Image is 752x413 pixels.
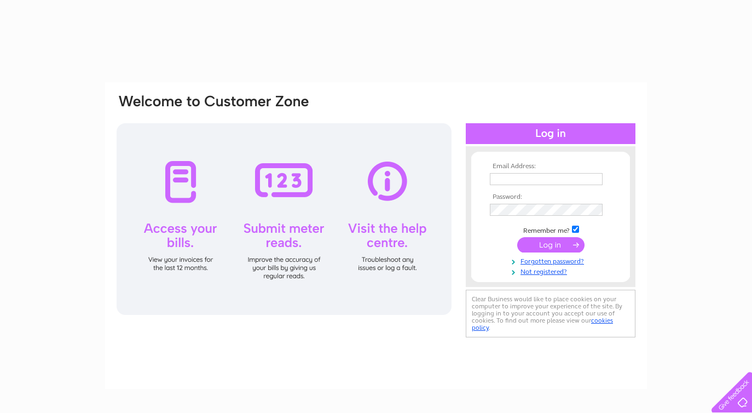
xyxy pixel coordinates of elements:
[490,255,614,266] a: Forgotten password?
[517,237,585,253] input: Submit
[466,290,635,337] div: Clear Business would like to place cookies on your computer to improve your experience of the sit...
[487,163,614,170] th: Email Address:
[487,224,614,235] td: Remember me?
[490,266,614,276] a: Not registered?
[472,317,613,331] a: cookies policy
[487,193,614,201] th: Password:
